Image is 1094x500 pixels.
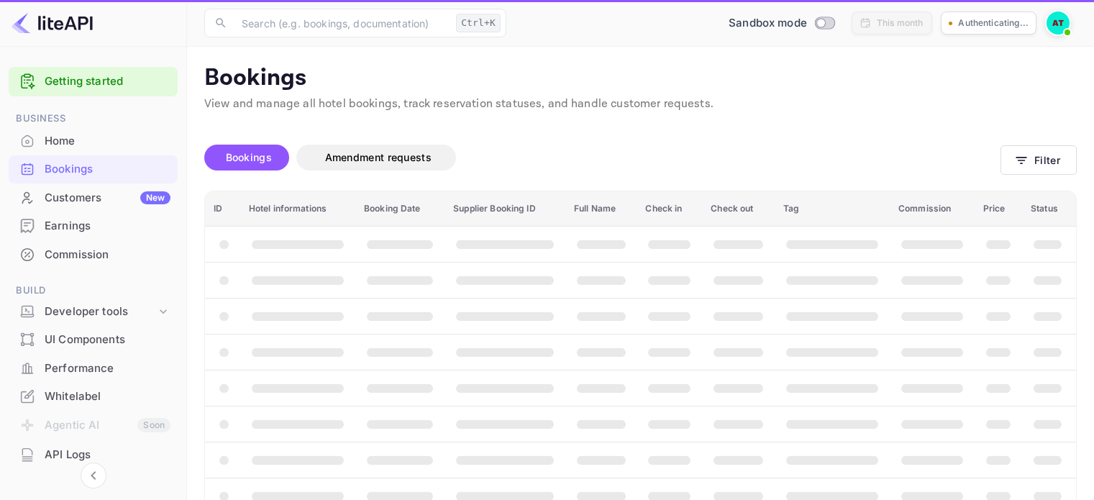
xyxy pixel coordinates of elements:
[775,191,890,227] th: Tag
[9,441,178,468] a: API Logs
[325,151,432,163] span: Amendment requests
[45,332,170,348] div: UI Components
[9,155,178,183] div: Bookings
[9,355,178,383] div: Performance
[9,127,178,155] div: Home
[9,67,178,96] div: Getting started
[9,441,178,469] div: API Logs
[975,191,1022,227] th: Price
[9,383,178,409] a: Whitelabel
[637,191,702,227] th: Check in
[9,127,178,154] a: Home
[9,355,178,381] a: Performance
[45,133,170,150] div: Home
[45,73,170,90] a: Getting started
[45,447,170,463] div: API Logs
[81,463,106,488] button: Collapse navigation
[233,9,450,37] input: Search (e.g. bookings, documentation)
[877,17,924,29] div: This month
[45,161,170,178] div: Bookings
[45,247,170,263] div: Commission
[456,14,501,32] div: Ctrl+K
[205,191,240,227] th: ID
[9,326,178,353] a: UI Components
[9,241,178,268] a: Commission
[9,326,178,354] div: UI Components
[204,145,1000,171] div: account-settings tabs
[45,388,170,405] div: Whitelabel
[958,17,1029,29] p: Authenticating...
[9,184,178,212] div: CustomersNew
[9,212,178,240] div: Earnings
[355,191,445,227] th: Booking Date
[9,241,178,269] div: Commission
[565,191,637,227] th: Full Name
[702,191,775,227] th: Check out
[45,304,156,320] div: Developer tools
[140,191,170,204] div: New
[1000,145,1077,175] button: Filter
[45,190,170,206] div: Customers
[9,299,178,324] div: Developer tools
[45,360,170,377] div: Performance
[9,212,178,239] a: Earnings
[226,151,272,163] span: Bookings
[12,12,93,35] img: LiteAPI logo
[890,191,975,227] th: Commission
[723,15,840,32] div: Switch to Production mode
[445,191,565,227] th: Supplier Booking ID
[45,218,170,235] div: Earnings
[9,283,178,299] span: Build
[240,191,355,227] th: Hotel informations
[729,15,807,32] span: Sandbox mode
[204,64,1077,93] p: Bookings
[9,184,178,211] a: CustomersNew
[9,383,178,411] div: Whitelabel
[1047,12,1070,35] img: Alexis Tomfaya
[9,111,178,127] span: Business
[9,155,178,182] a: Bookings
[204,96,1077,113] p: View and manage all hotel bookings, track reservation statuses, and handle customer requests.
[1022,191,1076,227] th: Status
